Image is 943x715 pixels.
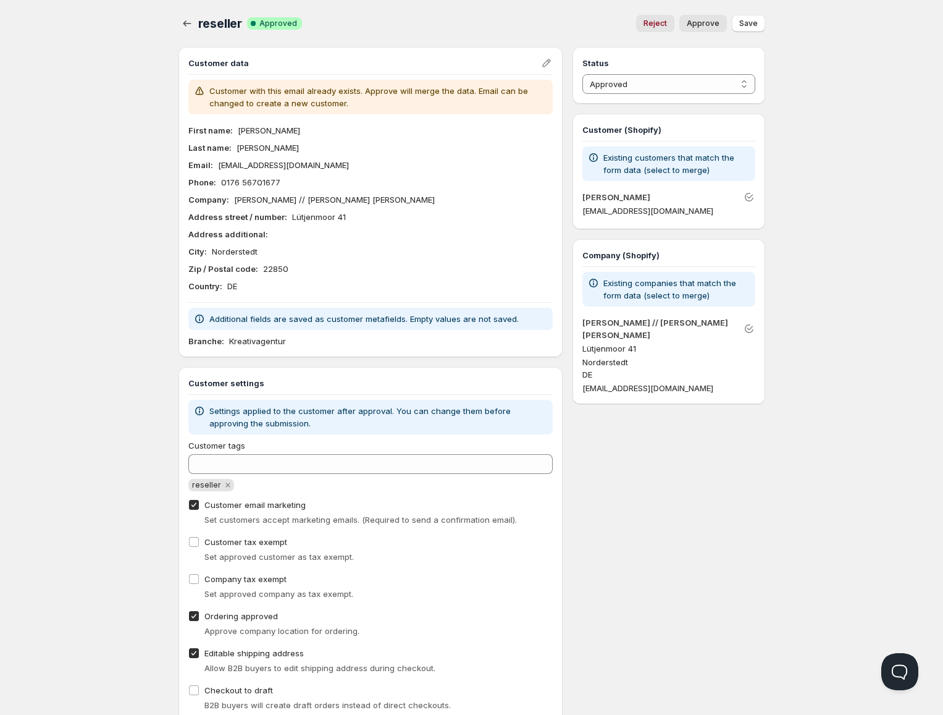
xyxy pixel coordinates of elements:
[188,57,541,69] h3: Customer data
[222,480,233,491] button: Remove reseller
[636,15,674,32] button: Reject
[188,195,229,205] b: Company :
[238,124,300,137] p: [PERSON_NAME]
[188,143,232,153] b: Last name :
[209,405,548,429] p: Settings applied to the customer after approval. You can change them before approving the submiss...
[237,142,299,154] p: [PERSON_NAME]
[740,314,758,344] button: Unlink
[188,177,216,187] b: Phone :
[582,57,755,69] h3: Status
[204,648,304,658] span: Editable shipping address
[227,280,237,292] p: DE
[643,19,667,28] span: Reject
[218,159,349,171] p: [EMAIL_ADDRESS][DOMAIN_NAME]
[192,480,221,489] span: reseller
[188,264,258,274] b: Zip / Postal code :
[204,685,273,695] span: Checkout to draft
[212,245,258,258] p: Norderstedt
[188,212,287,222] b: Address street / number :
[732,15,765,32] button: Save
[582,192,650,202] a: [PERSON_NAME]
[582,382,755,394] p: [EMAIL_ADDRESS][DOMAIN_NAME]
[603,151,750,176] p: Existing customers that match the form data (select to merge)
[229,335,286,347] p: Kreativagentur
[679,15,727,32] button: Approve
[881,653,918,690] iframe: Help Scout Beacon - Open
[188,229,268,239] b: Address additional :
[188,377,553,389] h3: Customer settings
[204,589,353,599] span: Set approved company as tax exempt.
[259,19,297,28] span: Approved
[538,54,555,72] button: Edit
[687,19,719,28] span: Approve
[204,500,306,510] span: Customer email marketing
[188,281,222,291] b: Country :
[221,176,280,188] p: 0176 56701677
[582,124,755,136] h3: Customer (Shopify)
[188,441,245,451] span: Customer tags
[204,537,287,547] span: Customer tax exempt
[204,663,435,673] span: Allow B2B buyers to edit shipping address during checkout.
[582,357,628,379] span: Norderstedt DE
[204,515,517,525] span: Set customers accept marketing emails. (Required to send a confirmation email).
[234,193,435,206] p: [PERSON_NAME] // [PERSON_NAME] [PERSON_NAME]
[188,247,207,256] b: City :
[740,188,758,206] button: Unlink
[188,336,224,346] b: Branche :
[198,16,242,31] span: reseller
[188,125,233,135] b: First name :
[209,313,519,325] p: Additional fields are saved as customer metafields. Empty values are not saved.
[582,205,755,217] p: [EMAIL_ADDRESS][DOMAIN_NAME]
[292,211,346,223] p: Lütjenmoor 41
[582,318,728,340] a: [PERSON_NAME] // [PERSON_NAME] [PERSON_NAME]
[204,552,354,562] span: Set approved customer as tax exempt.
[582,344,636,353] span: Lütjenmoor 41
[209,85,548,109] p: Customer with this email already exists. Approve will merge the data. Email can be changed to cre...
[204,574,287,584] span: Company tax exempt
[204,611,278,621] span: Ordering approved
[739,19,758,28] span: Save
[204,626,359,636] span: Approve company location for ordering.
[204,700,451,710] span: B2B buyers will create draft orders instead of direct checkouts.
[582,249,755,261] h3: Company (Shopify)
[188,160,213,170] b: Email :
[603,277,750,302] p: Existing companies that match the form data (select to merge)
[263,263,288,275] p: 22850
